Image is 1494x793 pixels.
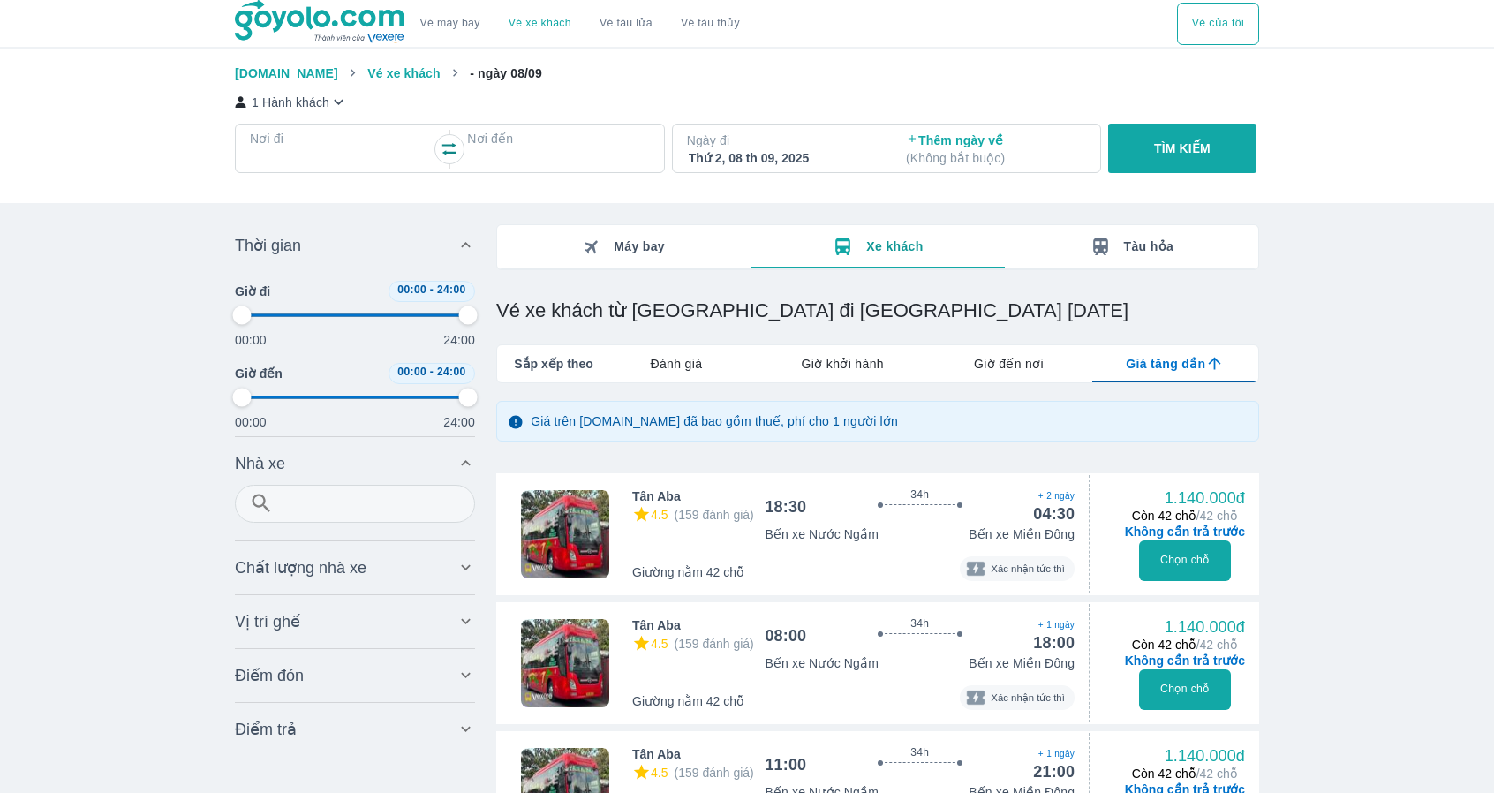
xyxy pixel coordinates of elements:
div: 18:00 [1033,632,1075,653]
span: Giá tăng dần [1126,355,1205,373]
div: Vị trí ghế [235,600,475,643]
span: Còn 42 chỗ [1132,638,1238,652]
span: - [430,283,434,296]
span: Điểm đón [235,665,304,686]
div: 11:00 [765,754,806,775]
div: lab API tabs example [593,345,1258,382]
button: Chọn chỗ [1139,540,1232,581]
a: Vé máy bay [420,17,480,30]
p: Ngày đi [687,132,869,149]
span: Nhà xe [235,453,285,474]
span: Giờ đến [235,365,283,382]
span: 4.5 [651,637,668,651]
span: [DOMAIN_NAME] [235,66,338,80]
span: Đánh giá [650,355,702,373]
div: 1.140.000đ [1165,616,1245,638]
span: Giờ khởi hành [802,355,884,373]
p: Bến xe Miền Đông [969,654,1075,672]
span: 00:00 [397,283,426,296]
p: 00:00 [235,331,267,349]
div: choose transportation mode [406,3,754,45]
span: 34h [910,487,929,502]
span: Giờ đi [235,283,270,300]
span: (159 đánh giá) [674,766,753,780]
span: Xe khách [866,239,923,253]
span: Điểm trả [235,719,297,740]
a: Vé xe khách [509,17,571,30]
p: 00:00 [235,413,267,431]
div: 08:00 [765,625,806,646]
span: Sắp xếp theo [514,355,593,373]
p: ( Không bắt buộc ) [906,149,1084,167]
span: Không cần trả trước [1125,523,1245,540]
div: 04:30 [1033,503,1075,525]
span: Máy bay [614,239,665,253]
div: Điểm đón [235,654,475,697]
span: Giường nằm 42 chỗ [632,563,744,581]
p: Bến xe Nước Ngầm [765,654,879,672]
span: 24:00 [437,283,466,296]
span: + 1 ngày [1033,747,1075,761]
span: + 2 ngày [1033,489,1075,503]
span: 00:00 [397,366,426,378]
span: Vị trí ghế [235,611,300,632]
img: image [521,619,609,707]
span: Tân Aba [632,616,681,634]
p: Bến xe Nước Ngầm [765,525,879,543]
span: / 42 chỗ [1196,767,1238,781]
h1: Vé xe khách từ [GEOGRAPHIC_DATA] đi [GEOGRAPHIC_DATA] [DATE] [496,298,1259,323]
span: 24:00 [437,366,466,378]
span: Còn 42 chỗ [1132,509,1238,523]
span: Giờ đến nơi [974,355,1044,373]
div: Nhà xe [235,485,475,535]
span: (159 đánh giá) [674,508,753,522]
span: Chất lượng nhà xe [235,557,366,578]
p: Nơi đến [467,130,649,147]
div: Thời gian [235,281,475,431]
span: 34h [910,745,929,759]
p: 24:00 [443,413,475,431]
span: Tân Aba [632,487,681,505]
button: Vé của tôi [1177,3,1259,45]
span: - ngày 08/09 [470,66,542,80]
span: / 42 chỗ [1196,638,1238,652]
span: Vé xe khách [367,66,440,80]
div: choose transportation mode [1177,3,1259,45]
img: instant verification logo [965,558,986,579]
div: Thời gian [235,224,475,267]
div: Nhà xe [235,442,475,485]
span: Xác nhận tức thì [986,561,1070,578]
p: Bến xe Miền Đông [969,525,1075,543]
button: Chọn chỗ [1139,669,1232,710]
div: Thứ 2, 08 th 09, 2025 [689,149,867,167]
span: + 1 ngày [1033,618,1075,632]
span: Thời gian [235,235,301,256]
button: Vé tàu thủy [667,3,754,45]
span: Còn 42 chỗ [1132,767,1238,781]
div: 1.140.000đ [1165,487,1245,509]
span: Xác nhận tức thì [986,690,1070,706]
p: 1 Hành khách [252,94,329,111]
span: Giường nằm 42 chỗ [632,692,744,710]
span: Không cần trả trước [1125,652,1245,669]
p: Nơi đi [250,130,432,147]
img: instant verification logo [965,687,986,708]
span: (159 đánh giá) [674,637,753,651]
div: Chất lượng nhà xe [235,547,475,589]
div: 21:00 [1033,761,1075,782]
span: / 42 chỗ [1196,509,1238,523]
span: 4.5 [651,766,668,780]
span: 4.5 [651,508,668,522]
div: 1.140.000đ [1165,745,1245,767]
span: - [430,366,434,378]
span: Tân Aba [632,745,681,763]
p: 24:00 [443,331,475,349]
img: image [521,490,609,578]
span: 34h [910,616,929,631]
button: 1 Hành khách [235,93,348,111]
p: Giá trên [DOMAIN_NAME] đã bao gồm thuế, phí cho 1 người lớn [531,412,898,430]
p: Thêm ngày về [906,132,1084,167]
div: 18:30 [765,496,806,517]
span: Tàu hỏa [1124,239,1174,253]
a: Vé tàu lửa [585,3,667,45]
